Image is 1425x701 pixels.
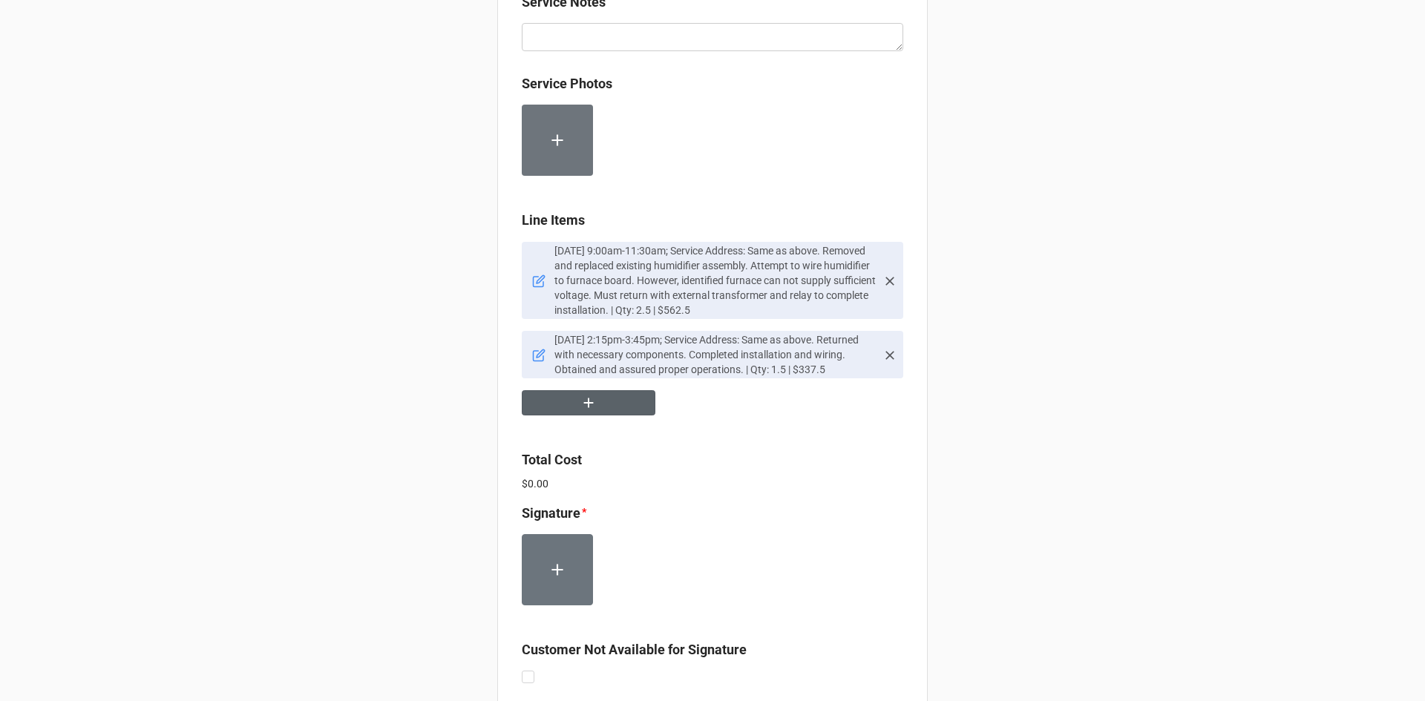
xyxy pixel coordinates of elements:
label: Signature [522,503,580,524]
p: $0.00 [522,476,903,491]
label: Service Photos [522,73,612,94]
label: Line Items [522,210,585,231]
p: [DATE] 2:15pm-3:45pm; Service Address: Same as above. Returned with necessary components. Complet... [554,332,877,377]
b: Total Cost [522,452,582,467]
p: [DATE] 9:00am-11:30am; Service Address: Same as above. Removed and replaced existing humidifier a... [554,243,877,317]
label: Customer Not Available for Signature [522,639,747,660]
